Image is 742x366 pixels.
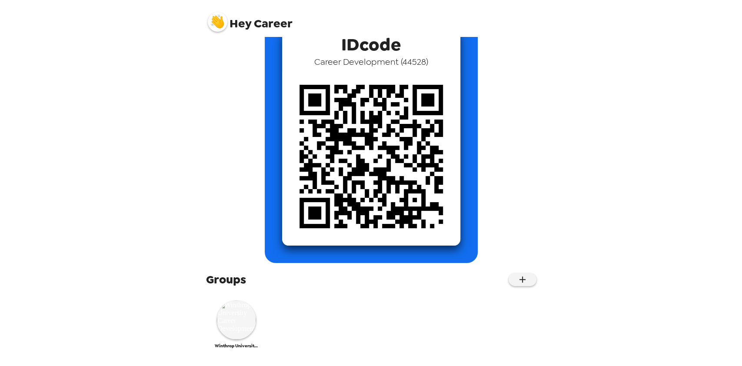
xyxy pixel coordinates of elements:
[206,272,246,287] span: Groups
[282,67,460,246] img: qr code
[208,8,293,30] span: Career
[341,29,401,56] span: IDcode
[217,300,256,339] img: Winthrop University Career Development
[314,56,428,67] span: Career Development ( 44528 )
[230,16,251,31] span: Hey
[215,343,258,349] span: Winthrop University Career Development
[208,12,227,32] img: profile pic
